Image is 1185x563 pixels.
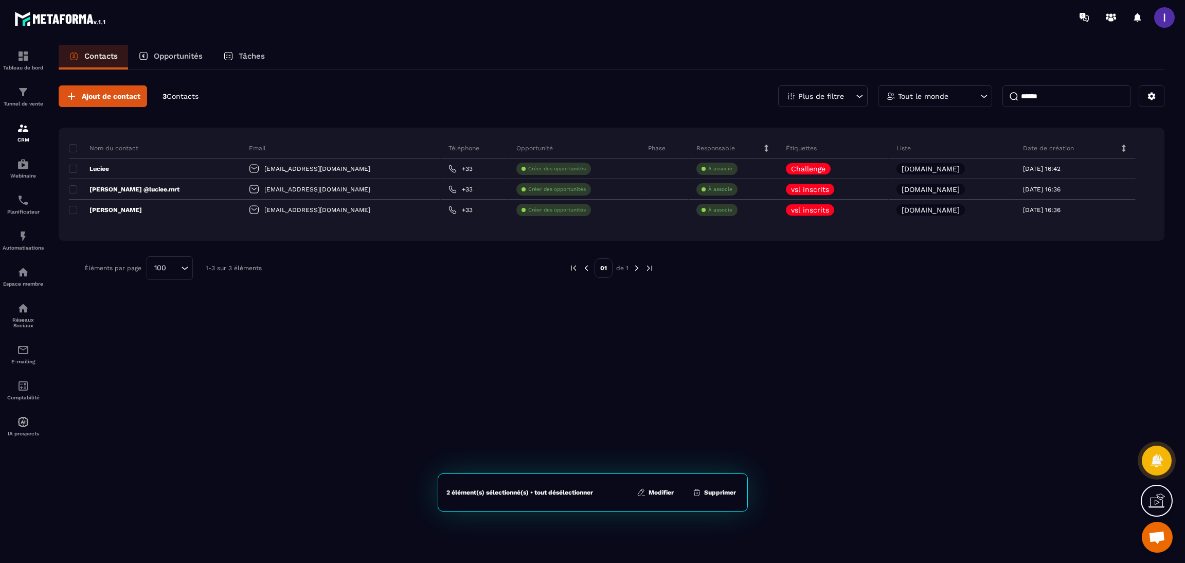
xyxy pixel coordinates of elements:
[3,294,44,336] a: social-networksocial-networkRéseaux Sociaux
[17,416,29,428] img: automations
[896,144,911,152] p: Liste
[791,165,825,172] p: Challenge
[595,258,613,278] p: 01
[902,186,960,193] p: [DOMAIN_NAME]
[3,209,44,215] p: Planificateur
[528,165,586,172] p: Créer des opportunités
[708,186,732,193] p: À associe
[69,185,179,193] p: [PERSON_NAME] @luciee.mrt
[239,51,265,61] p: Tâches
[798,93,844,100] p: Plus de filtre
[249,144,266,152] p: Email
[69,206,142,214] p: [PERSON_NAME]
[448,165,473,173] a: +33
[3,101,44,107] p: Tunnel de vente
[3,359,44,364] p: E-mailing
[17,266,29,278] img: automations
[3,222,44,258] a: automationsautomationsAutomatisations
[446,488,593,497] div: 2 élément(s) sélectionné(s) • tout désélectionner
[59,85,147,107] button: Ajout de contact
[1023,144,1074,152] p: Date de création
[3,395,44,400] p: Comptabilité
[17,50,29,62] img: formation
[84,265,141,272] p: Éléments par page
[3,42,44,78] a: formationformationTableau de bord
[3,173,44,179] p: Webinaire
[170,262,178,274] input: Search for option
[17,302,29,314] img: social-network
[213,45,275,69] a: Tâches
[69,165,109,173] p: Luciee
[516,144,553,152] p: Opportunité
[154,51,203,61] p: Opportunités
[167,92,199,100] span: Contacts
[3,245,44,251] p: Automatisations
[634,487,677,498] button: Modifier
[3,78,44,114] a: formationformationTunnel de vente
[902,206,960,214] p: [DOMAIN_NAME]
[791,186,829,193] p: vsl inscrits
[3,186,44,222] a: schedulerschedulerPlanificateur
[3,137,44,143] p: CRM
[17,380,29,392] img: accountant
[528,186,586,193] p: Créer des opportunités
[3,65,44,71] p: Tableau de bord
[645,263,654,273] img: next
[1023,206,1061,214] p: [DATE] 16:36
[84,51,118,61] p: Contacts
[17,344,29,356] img: email
[708,206,732,214] p: À associe
[59,45,128,69] a: Contacts
[151,262,170,274] span: 100
[582,263,591,273] img: prev
[1023,165,1061,172] p: [DATE] 16:42
[3,372,44,408] a: accountantaccountantComptabilité
[902,165,960,172] p: [DOMAIN_NAME]
[3,336,44,372] a: emailemailE-mailing
[448,206,473,214] a: +33
[528,206,586,214] p: Créer des opportunités
[17,230,29,242] img: automations
[448,185,473,193] a: +33
[696,144,735,152] p: Responsable
[448,144,479,152] p: Téléphone
[147,256,193,280] div: Search for option
[708,165,732,172] p: À associe
[69,144,138,152] p: Nom du contact
[3,258,44,294] a: automationsautomationsEspace membre
[616,264,629,272] p: de 1
[17,158,29,170] img: automations
[569,263,578,273] img: prev
[17,194,29,206] img: scheduler
[898,93,948,100] p: Tout le monde
[163,92,199,101] p: 3
[791,206,829,214] p: vsl inscrits
[82,91,140,101] span: Ajout de contact
[648,144,666,152] p: Phase
[1142,522,1173,553] a: Ouvrir le chat
[632,263,641,273] img: next
[3,114,44,150] a: formationformationCRM
[17,122,29,134] img: formation
[786,144,817,152] p: Étiquettes
[3,431,44,436] p: IA prospects
[14,9,107,28] img: logo
[3,281,44,287] p: Espace membre
[128,45,213,69] a: Opportunités
[3,150,44,186] a: automationsautomationsWebinaire
[3,317,44,328] p: Réseaux Sociaux
[206,265,262,272] p: 1-3 sur 3 éléments
[17,86,29,98] img: formation
[1023,186,1061,193] p: [DATE] 16:36
[689,487,739,498] button: Supprimer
